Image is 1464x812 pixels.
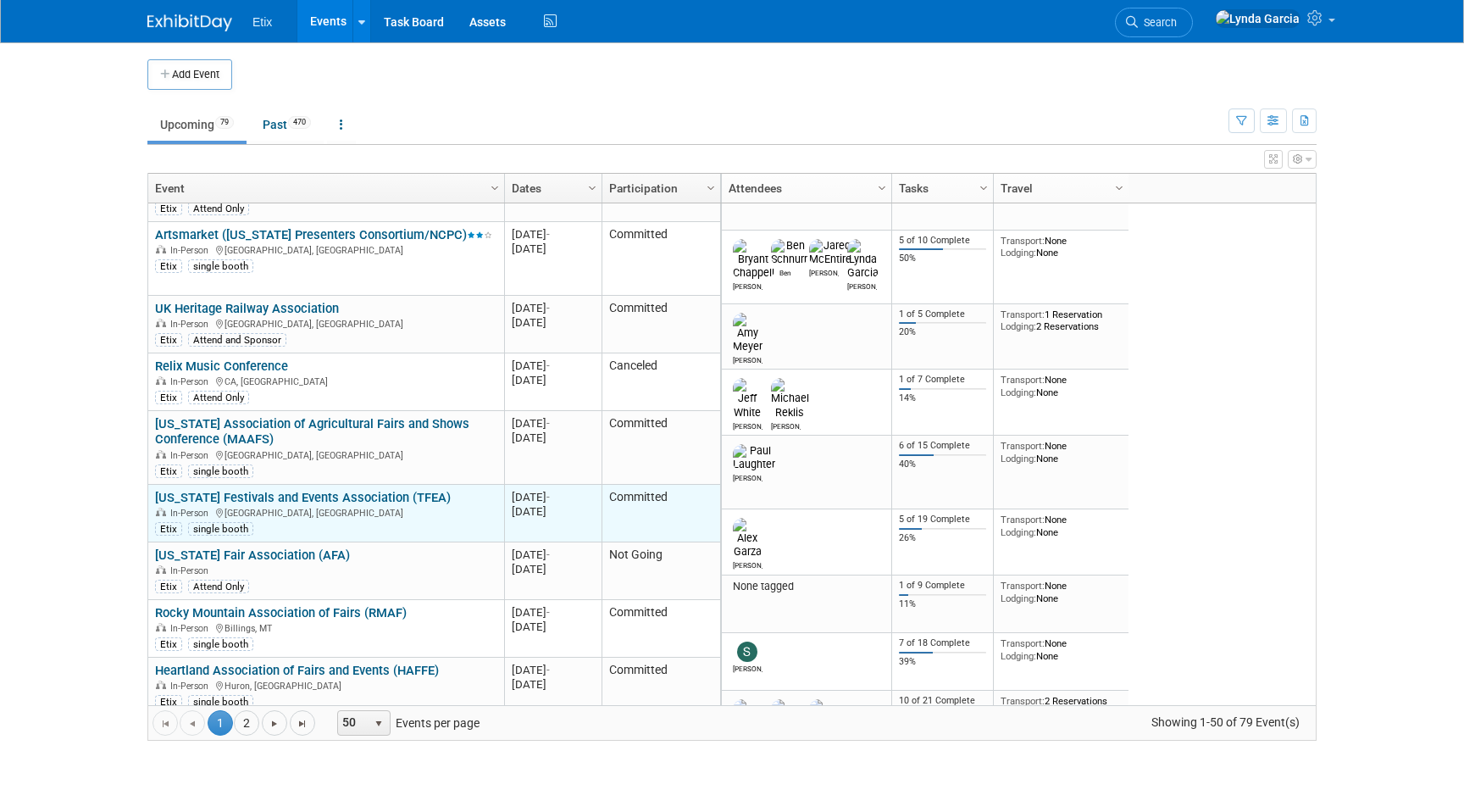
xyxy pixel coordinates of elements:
[1001,387,1036,398] span: Lodging:
[602,485,720,542] td: Committed
[1001,592,1036,604] span: Lodging:
[729,174,880,203] a: Attendees
[1001,374,1045,386] span: Transport:
[1111,174,1129,199] a: Column Settings
[975,174,994,199] a: Column Settings
[729,580,885,593] div: None tagged
[733,420,762,431] div: Jeff White
[873,174,892,199] a: Column Settings
[316,710,496,736] span: Events per page
[899,235,987,247] div: 5 of 10 Complete
[899,532,987,544] div: 26%
[208,710,233,736] span: 1
[1001,235,1123,259] div: None None
[602,600,720,658] td: Committed
[847,280,877,291] div: Lynda Garcia
[486,174,505,199] a: Column Settings
[234,710,259,736] a: 2
[512,431,594,445] div: [DATE]
[899,637,987,649] div: 7 of 18 Complete
[899,440,987,452] div: 6 of 15 Complete
[147,14,232,31] img: ExhibitDay
[1136,710,1316,734] span: Showing 1-50 of 79 Event(s)
[170,450,213,461] span: In-Person
[602,296,720,353] td: Committed
[546,228,550,241] span: -
[733,699,771,740] img: Dennis Scanlon
[155,678,496,692] div: Huron, [GEOGRAPHIC_DATA]
[188,522,253,536] div: single booth
[290,710,315,736] a: Go to the last page
[338,711,367,735] span: 50
[156,508,166,516] img: In-Person Event
[899,392,987,404] div: 14%
[170,565,213,576] span: In-Person
[188,464,253,478] div: single booth
[155,333,182,347] div: Etix
[1001,637,1123,662] div: None None
[602,411,720,485] td: Committed
[546,548,550,561] span: -
[147,108,247,141] a: Upcoming79
[288,116,311,129] span: 470
[156,245,166,253] img: In-Person Event
[170,623,213,634] span: In-Person
[733,471,762,482] div: Paul Laughter
[875,181,889,195] span: Column Settings
[1001,695,1045,707] span: Transport:
[771,239,807,266] img: Ben Schnurr
[1138,16,1177,29] span: Search
[155,416,469,448] a: [US_STATE] Association of Agricultural Fairs and Shows Conference (MAAFS)
[977,181,990,195] span: Column Settings
[155,490,451,505] a: [US_STATE] Festivals and Events Association (TFEA)
[155,242,496,257] div: [GEOGRAPHIC_DATA], [GEOGRAPHIC_DATA]
[602,353,720,411] td: Canceled
[512,301,594,315] div: [DATE]
[188,637,253,651] div: single booth
[546,664,550,676] span: -
[155,448,496,462] div: [GEOGRAPHIC_DATA], [GEOGRAPHIC_DATA]
[512,548,594,562] div: [DATE]
[733,444,775,471] img: Paul Laughter
[170,681,213,692] span: In-Person
[1001,580,1045,592] span: Transport:
[512,315,594,330] div: [DATE]
[155,359,288,374] a: Relix Music Conference
[1115,8,1193,37] a: Search
[899,174,982,203] a: Tasks
[155,374,496,388] div: CA, [GEOGRAPHIC_DATA]
[546,417,550,430] span: -
[188,333,286,347] div: Attend and Sponsor
[1001,235,1045,247] span: Transport:
[704,181,718,195] span: Column Settings
[512,490,594,504] div: [DATE]
[170,508,213,519] span: In-Person
[512,416,594,431] div: [DATE]
[733,518,762,559] img: Alex Garza
[702,174,721,199] a: Column Settings
[899,309,987,320] div: 1 of 5 Complete
[1001,247,1036,259] span: Lodging:
[899,580,987,592] div: 1 of 9 Complete
[512,504,594,519] div: [DATE]
[155,548,350,563] a: [US_STATE] Fair Association (AFA)
[155,259,182,273] div: Etix
[158,717,172,731] span: Go to the first page
[512,242,594,256] div: [DATE]
[155,620,496,635] div: Billings, MT
[899,459,987,470] div: 40%
[733,280,762,291] div: Bryant Chappell
[1001,309,1045,320] span: Transport:
[155,580,182,593] div: Etix
[186,717,199,731] span: Go to the previous page
[155,301,339,316] a: UK Heritage Railway Association
[602,222,720,296] td: Committed
[188,259,253,273] div: single booth
[262,710,287,736] a: Go to the next page
[899,514,987,526] div: 5 of 19 Complete
[170,319,213,330] span: In-Person
[512,605,594,620] div: [DATE]
[847,239,879,280] img: Lynda Garcia
[546,606,550,619] span: -
[268,717,281,731] span: Go to the next page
